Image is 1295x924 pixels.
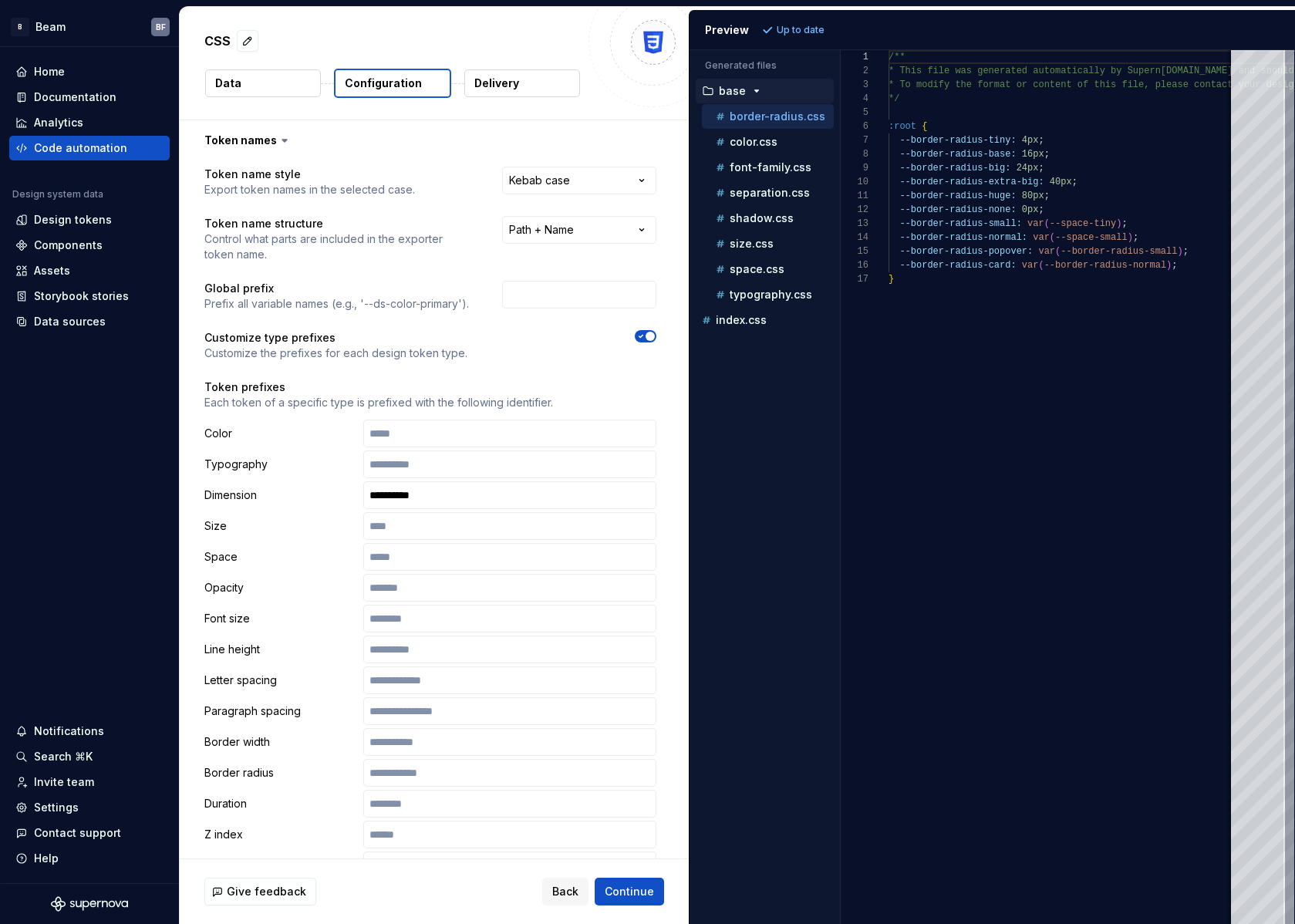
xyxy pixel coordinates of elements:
[9,770,170,794] a: Invite team
[1183,246,1189,257] span: ;
[730,110,825,123] p: border-radius.css
[841,50,868,64] div: 1
[34,800,79,815] div: Settings
[204,734,357,750] p: Border width
[841,92,868,106] div: 4
[841,106,868,120] div: 5
[1039,135,1044,146] span: ;
[204,878,316,905] button: Give feedback
[702,184,834,201] button: separation.css
[34,288,129,304] div: Storybook stories
[1050,218,1116,229] span: --space-tiny
[889,121,916,132] span: :root
[702,108,834,125] button: border-radius.css
[1022,204,1039,215] span: 0px
[204,580,357,595] p: Opacity
[1166,260,1172,271] span: )
[204,457,357,472] p: Typography
[9,284,170,309] a: Storybook stories
[204,827,357,842] p: Z index
[1055,232,1128,243] span: --space-small
[1039,260,1044,271] span: (
[204,330,467,346] p: Customize type prefixes
[9,795,170,820] a: Settings
[204,216,474,231] p: Token name structure
[730,263,784,275] p: space.css
[900,135,1017,146] span: --border-radius-tiny:
[1050,232,1055,243] span: (
[1022,149,1044,160] span: 16px
[204,281,469,296] p: Global prefix
[696,312,834,329] button: index.css
[1044,191,1050,201] span: ;
[900,163,1011,174] span: --border-radius-big:
[204,346,467,361] p: Customize the prefixes for each design token type.
[841,161,868,175] div: 9
[716,314,767,326] p: index.css
[204,518,357,534] p: Size
[1122,218,1128,229] span: ;
[841,189,868,203] div: 11
[730,187,810,199] p: separation.css
[900,218,1022,229] span: --border-radius-small:
[1022,260,1039,271] span: var
[900,177,1044,187] span: --border-radius-extra-big:
[1039,163,1044,174] span: ;
[34,115,83,130] div: Analytics
[227,884,306,899] span: Give feedback
[552,884,578,899] span: Back
[841,272,868,286] div: 17
[1055,246,1061,257] span: (
[205,69,321,97] button: Data
[156,21,166,33] div: BF
[34,851,59,866] div: Help
[1050,177,1072,187] span: 40px
[1133,232,1138,243] span: ;
[9,744,170,769] button: Search ⌘K
[1072,177,1077,187] span: ;
[595,878,664,905] button: Continue
[34,64,65,79] div: Home
[51,896,128,912] svg: Supernova Logo
[1039,204,1044,215] span: ;
[841,203,868,217] div: 12
[730,288,812,301] p: typography.css
[34,140,127,156] div: Code automation
[705,59,825,72] p: Generated files
[9,258,170,283] a: Assets
[702,159,834,176] button: font-family.css
[9,719,170,744] button: Notifications
[900,232,1028,243] span: --border-radius-normal:
[1039,246,1056,257] span: var
[841,147,868,161] div: 8
[9,110,170,135] a: Analytics
[204,426,357,441] p: Color
[1044,149,1050,160] span: ;
[9,59,170,84] a: Home
[334,69,451,98] button: Configuration
[9,821,170,845] button: Contact support
[1027,218,1044,229] span: var
[474,76,519,91] p: Delivery
[1128,232,1133,243] span: )
[730,212,794,224] p: shadow.css
[34,723,104,739] div: Notifications
[841,231,868,244] div: 14
[1117,218,1122,229] span: )
[204,231,474,262] p: Control what parts are included in the exporter token name.
[34,749,93,764] div: Search ⌘K
[34,774,94,790] div: Invite team
[204,549,357,565] p: Space
[922,121,927,132] span: {
[9,207,170,232] a: Design tokens
[1044,260,1166,271] span: --border-radius-normal
[900,204,1017,215] span: --border-radius-none:
[204,611,357,626] p: Font size
[1022,191,1044,201] span: 80px
[719,85,746,97] p: base
[34,314,106,329] div: Data sources
[730,238,774,250] p: size.css
[3,10,176,43] button: BBeamBF
[702,210,834,227] button: shadow.css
